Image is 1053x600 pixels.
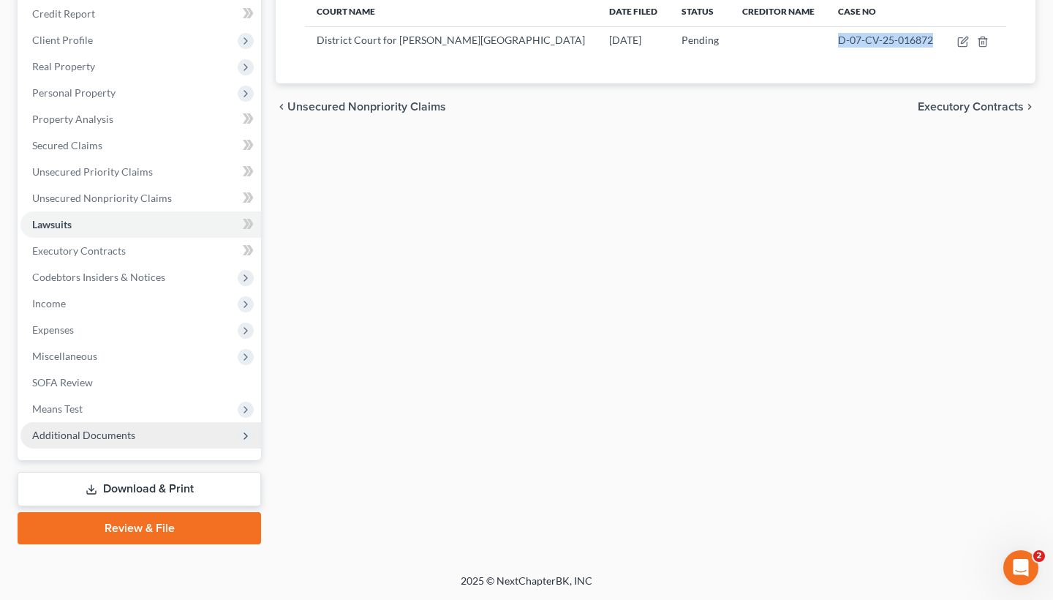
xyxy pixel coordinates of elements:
[32,323,74,336] span: Expenses
[609,34,641,46] span: [DATE]
[838,6,876,17] span: Case No
[276,101,446,113] button: chevron_left Unsecured Nonpriority Claims
[32,139,102,151] span: Secured Claims
[918,101,1024,113] span: Executory Contracts
[110,574,943,600] div: 2025 © NextChapterBK, INC
[32,165,153,178] span: Unsecured Priority Claims
[287,101,446,113] span: Unsecured Nonpriority Claims
[20,106,261,132] a: Property Analysis
[276,101,287,113] i: chevron_left
[32,86,116,99] span: Personal Property
[317,6,375,17] span: Court Name
[609,6,657,17] span: Date Filed
[32,402,83,415] span: Means Test
[20,211,261,238] a: Lawsuits
[20,159,261,185] a: Unsecured Priority Claims
[32,113,113,125] span: Property Analysis
[32,297,66,310] span: Income
[32,218,72,230] span: Lawsuits
[32,34,93,46] span: Client Profile
[317,34,585,46] span: District Court for [PERSON_NAME][GEOGRAPHIC_DATA]
[32,192,172,204] span: Unsecured Nonpriority Claims
[18,512,261,544] a: Review & File
[32,60,95,72] span: Real Property
[32,429,135,441] span: Additional Documents
[682,6,714,17] span: Status
[20,132,261,159] a: Secured Claims
[682,34,719,46] span: Pending
[1003,550,1038,585] iframe: Intercom live chat
[20,238,261,264] a: Executory Contracts
[32,350,97,362] span: Miscellaneous
[18,472,261,506] a: Download & Print
[32,271,165,283] span: Codebtors Insiders & Notices
[32,244,126,257] span: Executory Contracts
[20,185,261,211] a: Unsecured Nonpriority Claims
[1024,101,1035,113] i: chevron_right
[20,1,261,27] a: Credit Report
[32,376,93,389] span: SOFA Review
[838,34,933,46] span: D-07-CV-25-016872
[918,101,1035,113] button: Executory Contracts chevron_right
[742,6,815,17] span: Creditor Name
[20,370,261,396] a: SOFA Review
[32,7,95,20] span: Credit Report
[1033,550,1045,562] span: 2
